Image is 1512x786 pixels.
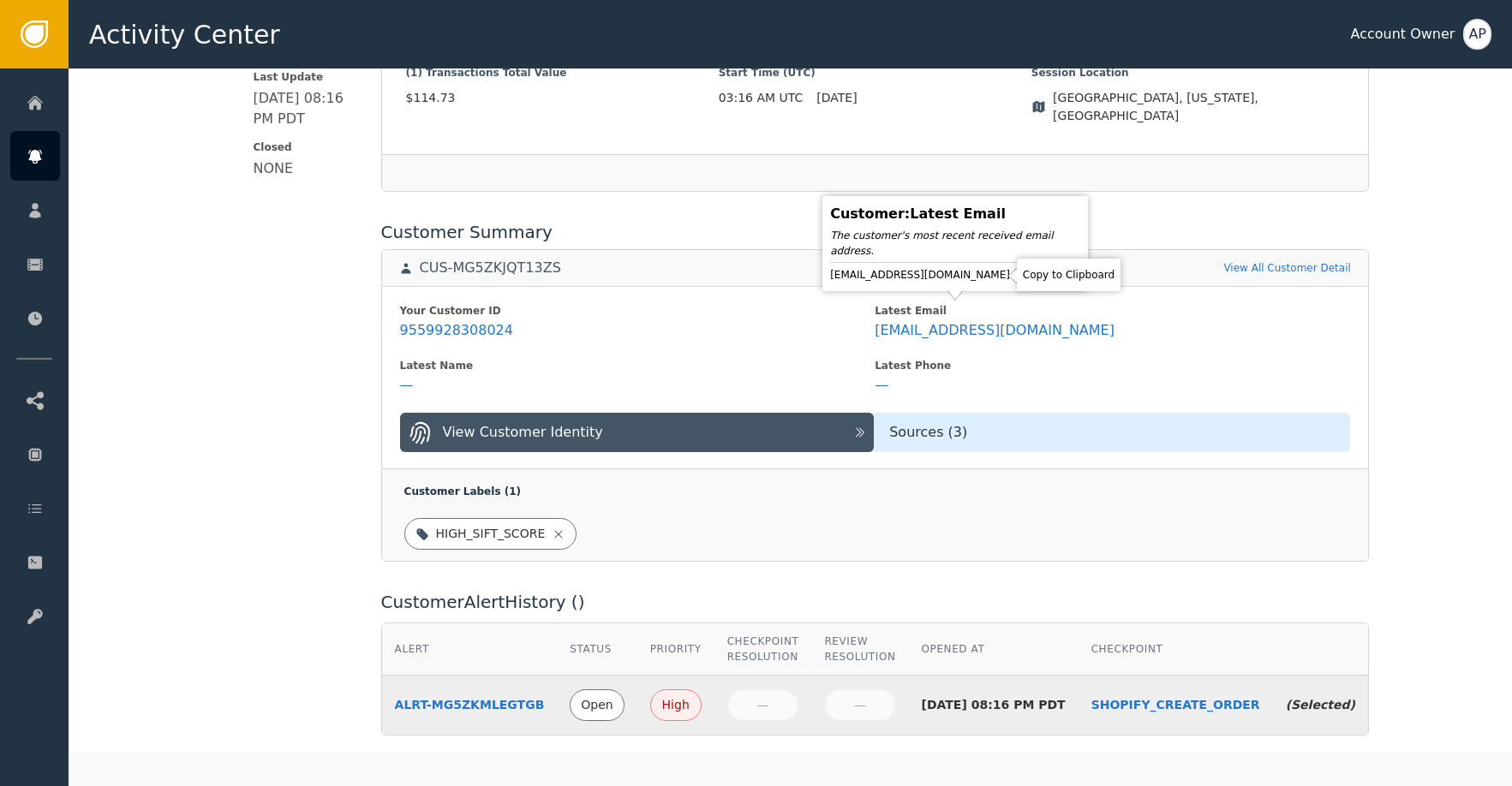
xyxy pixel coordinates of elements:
[1350,24,1455,45] div: Account Owner
[816,89,857,107] span: [DATE]
[420,259,561,277] div: CUS-MG5ZKJQT13ZS
[1031,65,1344,80] span: Session Location
[830,204,1080,224] div: Customer : Latest Email
[254,140,357,155] span: Closed
[406,65,719,80] span: (1) Transactions Total Value
[1286,698,1355,712] span: (Selected)
[875,303,1350,319] div: Latest Email
[254,69,357,85] span: Last Update
[400,303,876,319] div: Your Customer ID
[557,623,636,676] th: Status
[714,623,812,676] th: Checkpoint Resolution
[254,158,294,179] div: NONE
[436,525,546,543] div: HIGH_SIFT_SCORE
[637,623,714,676] th: Priority
[875,358,1350,373] div: Latest Phone
[909,623,1079,676] th: Opened At
[406,89,719,107] span: $114.73
[400,322,513,339] div: 9559928308024
[254,88,357,129] div: [DATE] 08:16 PM PDT
[1223,260,1350,276] a: View All Customer Detail
[661,696,690,714] div: High
[381,219,1369,245] div: Customer Summary
[581,696,613,714] div: Open
[404,485,521,497] span: Customer Labels ( 1 )
[395,696,545,714] a: ALRT-MG5ZKMLEGTGB
[381,589,1369,615] div: Customer Alert History ( )
[835,696,884,714] div: —
[1053,89,1344,125] span: [GEOGRAPHIC_DATA], [US_STATE], [GEOGRAPHIC_DATA]
[875,322,1115,339] div: [EMAIL_ADDRESS][DOMAIN_NAME]
[830,228,1080,259] div: The customer's most recent received email address.
[89,15,280,54] span: Activity Center
[875,377,888,394] div: —
[382,623,558,676] th: Alert
[830,266,1080,283] div: [EMAIL_ADDRESS][DOMAIN_NAME]
[1021,263,1116,287] div: Copy to Clipboard
[922,696,1066,714] div: [DATE] 08:16 PM PDT
[400,413,875,452] button: View Customer Identity
[738,696,788,714] div: —
[1463,19,1491,50] button: AP
[874,422,1350,443] div: Sources ( 3 )
[400,358,876,373] div: Latest Name
[719,65,1031,80] span: Start Time (UTC)
[400,377,414,394] div: —
[1079,623,1273,676] th: Checkpoint
[1091,696,1260,714] a: SHOPIFY_CREATE_ORDER
[719,89,804,107] span: 03:16 AM UTC
[811,623,908,676] th: Review Resolution
[443,422,603,443] div: View Customer Identity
